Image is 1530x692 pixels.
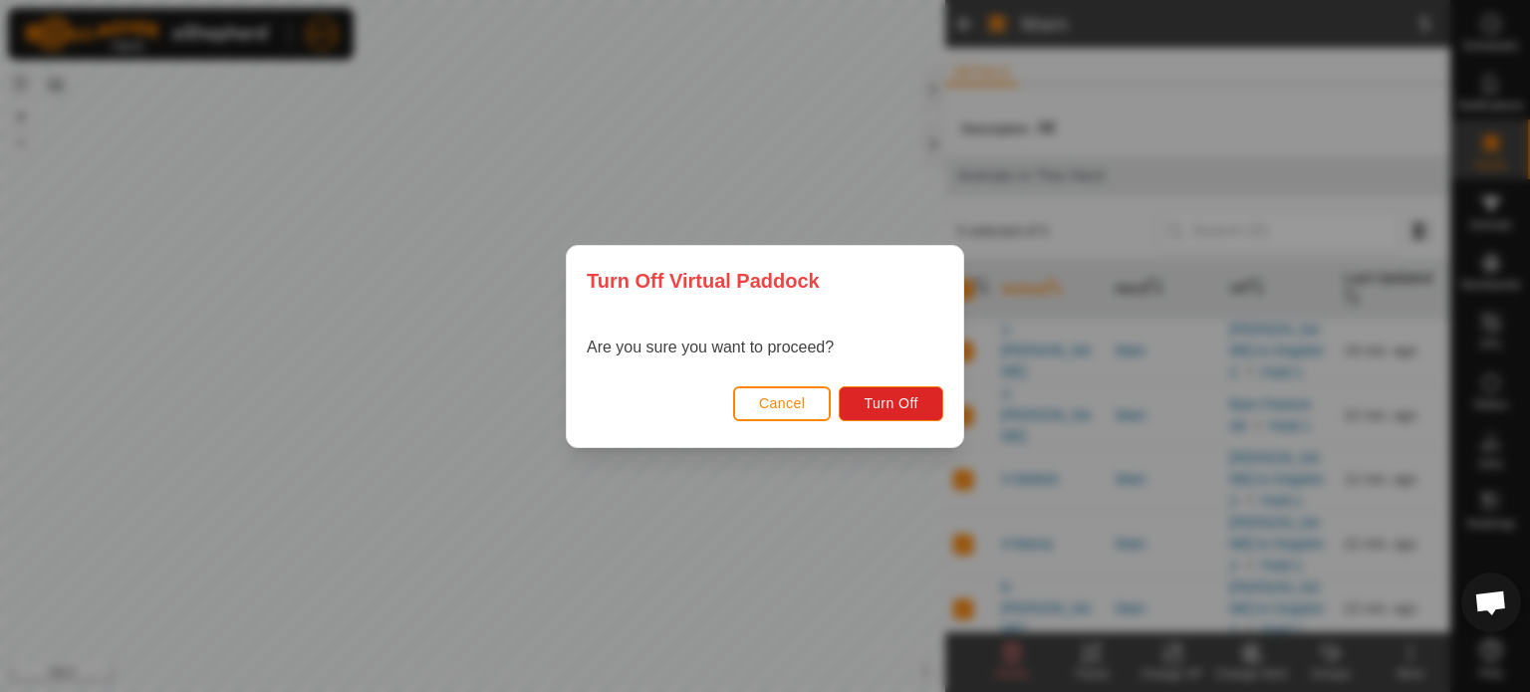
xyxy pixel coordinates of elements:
[839,385,943,420] button: Turn Off
[1461,573,1521,632] div: Open chat
[864,395,918,411] span: Turn Off
[733,385,832,420] button: Cancel
[759,395,806,411] span: Cancel
[587,266,820,296] span: Turn Off Virtual Paddock
[587,336,834,359] p: Are you sure you want to proceed?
